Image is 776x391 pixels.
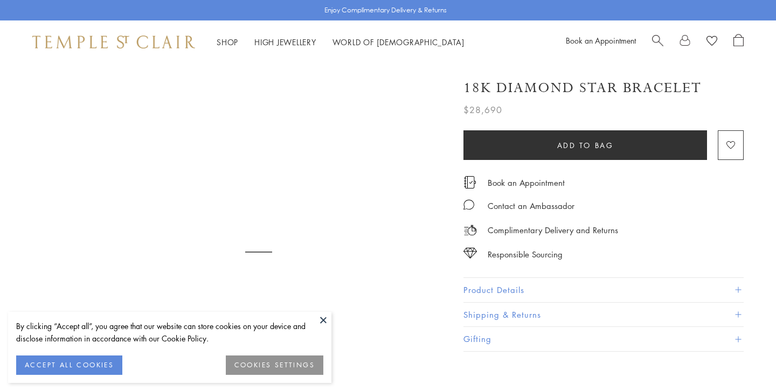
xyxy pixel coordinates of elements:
[706,34,717,50] a: View Wishlist
[463,199,474,210] img: MessageIcon-01_2.svg
[463,176,476,188] img: icon_appointment.svg
[463,327,744,351] button: Gifting
[733,34,744,50] a: Open Shopping Bag
[463,303,744,327] button: Shipping & Returns
[488,177,565,188] a: Book an Appointment
[16,355,122,375] button: ACCEPT ALL COOKIES
[652,34,663,50] a: Search
[463,130,707,160] button: Add to bag
[463,248,477,259] img: icon_sourcing.svg
[332,37,465,47] a: World of [DEMOGRAPHIC_DATA]World of [DEMOGRAPHIC_DATA]
[488,248,563,261] div: Responsible Sourcing
[324,5,447,16] p: Enjoy Complimentary Delivery & Returns
[32,36,195,48] img: Temple St. Clair
[217,37,238,47] a: ShopShop
[463,278,744,302] button: Product Details
[16,320,323,345] div: By clicking “Accept all”, you agree that our website can store cookies on your device and disclos...
[488,199,574,213] div: Contact an Ambassador
[463,79,702,97] h1: 18K Diamond Star Bracelet
[557,139,614,151] span: Add to bag
[226,355,323,375] button: COOKIES SETTINGS
[254,37,316,47] a: High JewelleryHigh Jewellery
[217,36,465,49] nav: Main navigation
[488,224,618,237] p: Complimentary Delivery and Returns
[463,224,477,237] img: icon_delivery.svg
[463,103,502,117] span: $28,690
[566,35,636,46] a: Book an Appointment
[722,340,765,380] iframe: Gorgias live chat messenger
